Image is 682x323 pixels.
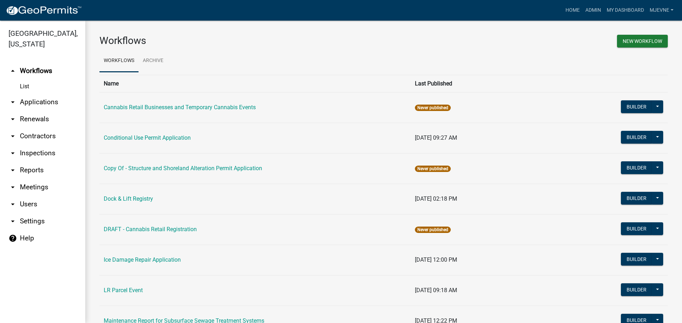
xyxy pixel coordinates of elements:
a: My Dashboard [604,4,647,17]
button: Builder [621,192,652,205]
button: Builder [621,283,652,296]
i: arrow_drop_down [9,115,17,123]
h3: Workflows [99,35,378,47]
button: Builder [621,222,652,235]
i: arrow_drop_down [9,98,17,106]
a: LR Parcel Event [104,287,143,294]
a: Dock & Lift Registry [104,195,153,202]
a: Archive [139,50,168,72]
a: DRAFT - Cannabis Retail Registration [104,226,197,233]
a: Home [563,4,583,17]
span: Never published [415,227,451,233]
a: Conditional Use Permit Application [104,134,191,141]
a: Ice Damage Repair Application [104,256,181,263]
span: Never published [415,105,451,111]
span: Never published [415,166,451,172]
th: Name [99,75,411,92]
i: arrow_drop_down [9,149,17,157]
i: arrow_drop_down [9,183,17,191]
a: Copy Of - Structure and Shoreland Alteration Permit Application [104,165,262,172]
span: [DATE] 09:18 AM [415,287,457,294]
i: arrow_drop_down [9,200,17,208]
button: Builder [621,131,652,144]
button: Builder [621,100,652,113]
a: Workflows [99,50,139,72]
i: help [9,234,17,243]
a: Admin [583,4,604,17]
span: [DATE] 02:18 PM [415,195,457,202]
a: MJevne [647,4,676,17]
span: [DATE] 12:00 PM [415,256,457,263]
i: arrow_drop_down [9,217,17,225]
i: arrow_drop_down [9,132,17,140]
a: Cannabis Retail Businesses and Temporary Cannabis Events [104,104,256,111]
button: New Workflow [617,35,668,48]
th: Last Published [411,75,575,92]
span: [DATE] 09:27 AM [415,134,457,141]
button: Builder [621,161,652,174]
i: arrow_drop_down [9,166,17,174]
button: Builder [621,253,652,266]
i: arrow_drop_up [9,67,17,75]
